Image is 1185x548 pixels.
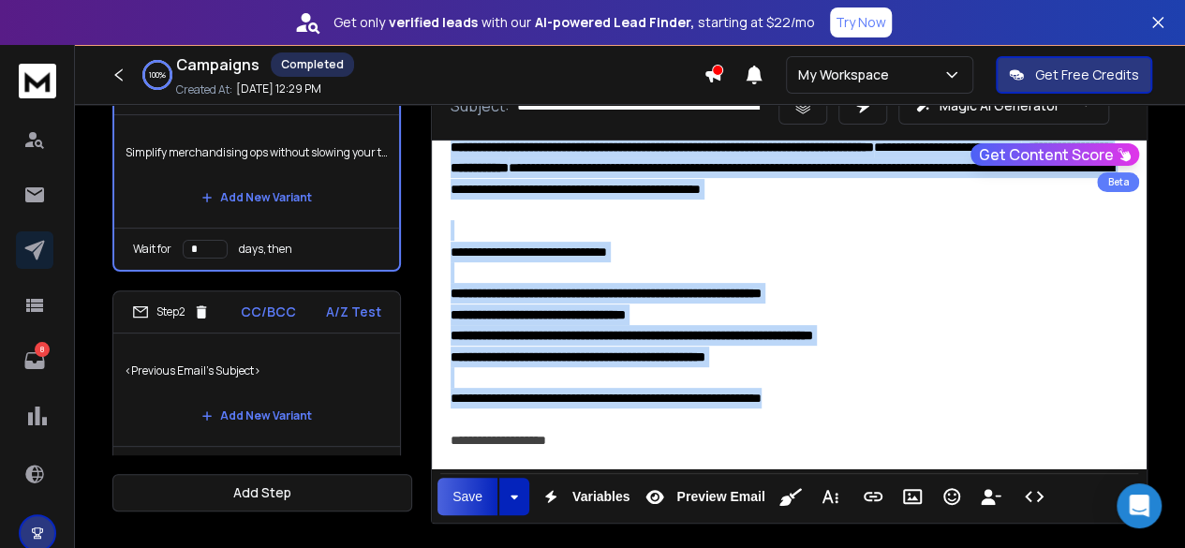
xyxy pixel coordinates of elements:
[973,478,1009,515] button: Insert Unsubscribe Link
[637,478,768,515] button: Preview Email
[569,489,634,505] span: Variables
[836,13,886,32] p: Try Now
[19,64,56,98] img: logo
[996,56,1152,94] button: Get Free Credits
[798,66,896,84] p: My Workspace
[186,397,327,435] button: Add New Variant
[35,342,50,357] p: 8
[437,478,497,515] button: Save
[326,303,381,321] p: A/Z Test
[895,478,930,515] button: Insert Image (Ctrl+P)
[16,342,53,379] a: 8
[773,478,808,515] button: Clean HTML
[1035,66,1139,84] p: Get Free Credits
[673,489,768,505] span: Preview Email
[176,53,259,76] h1: Campaigns
[271,52,354,77] div: Completed
[112,474,412,511] button: Add Step
[939,96,1059,115] p: Magic AI Generator
[535,13,694,32] strong: AI-powered Lead Finder,
[333,13,815,32] p: Get only with our starting at $22/mo
[241,303,296,321] p: CC/BCC
[451,95,510,117] p: Subject:
[239,242,292,257] p: days, then
[1117,483,1162,528] div: Open Intercom Messenger
[898,87,1109,125] button: Magic AI Generator
[112,290,401,489] li: Step2CC/BCCA/Z Test<Previous Email's Subject>Add New VariantWait fordays, then
[149,69,166,81] p: 100 %
[133,242,171,257] p: Wait for
[389,13,478,32] strong: verified leads
[1097,172,1139,192] div: Beta
[112,71,401,272] li: Step1CC/BCCA/Z TestSimplify merchandising ops without slowing your team downAdd New VariantWait f...
[533,478,634,515] button: Variables
[812,478,848,515] button: More Text
[132,304,210,320] div: Step 2
[186,179,327,216] button: Add New Variant
[830,7,892,37] button: Try Now
[934,478,970,515] button: Emoticons
[970,143,1139,166] button: Get Content Score
[236,81,321,96] p: [DATE] 12:29 PM
[125,345,389,397] p: <Previous Email's Subject>
[855,478,891,515] button: Insert Link (Ctrl+K)
[176,82,232,97] p: Created At:
[1016,478,1052,515] button: Code View
[126,126,388,179] p: Simplify merchandising ops without slowing your team down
